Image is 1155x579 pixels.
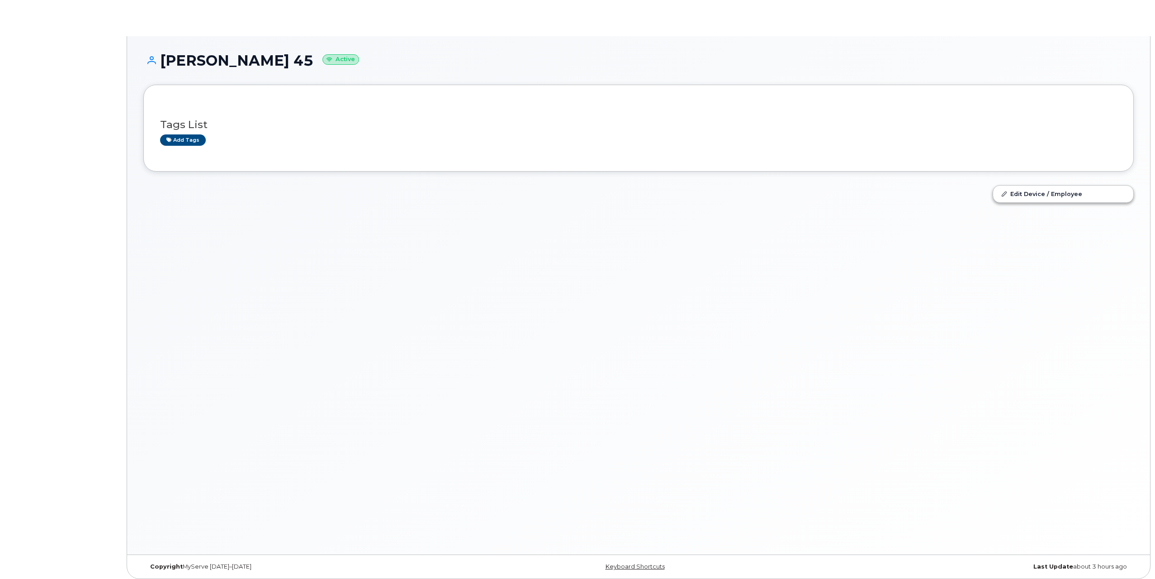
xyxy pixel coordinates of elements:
[322,54,359,65] small: Active
[160,134,206,146] a: Add tags
[993,186,1133,202] a: Edit Device / Employee
[143,563,473,570] div: MyServe [DATE]–[DATE]
[143,53,1134,68] h1: [PERSON_NAME] 45
[150,563,183,570] strong: Copyright
[1033,563,1073,570] strong: Last Update
[804,563,1134,570] div: about 3 hours ago
[160,119,1117,130] h3: Tags List
[606,563,665,570] a: Keyboard Shortcuts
